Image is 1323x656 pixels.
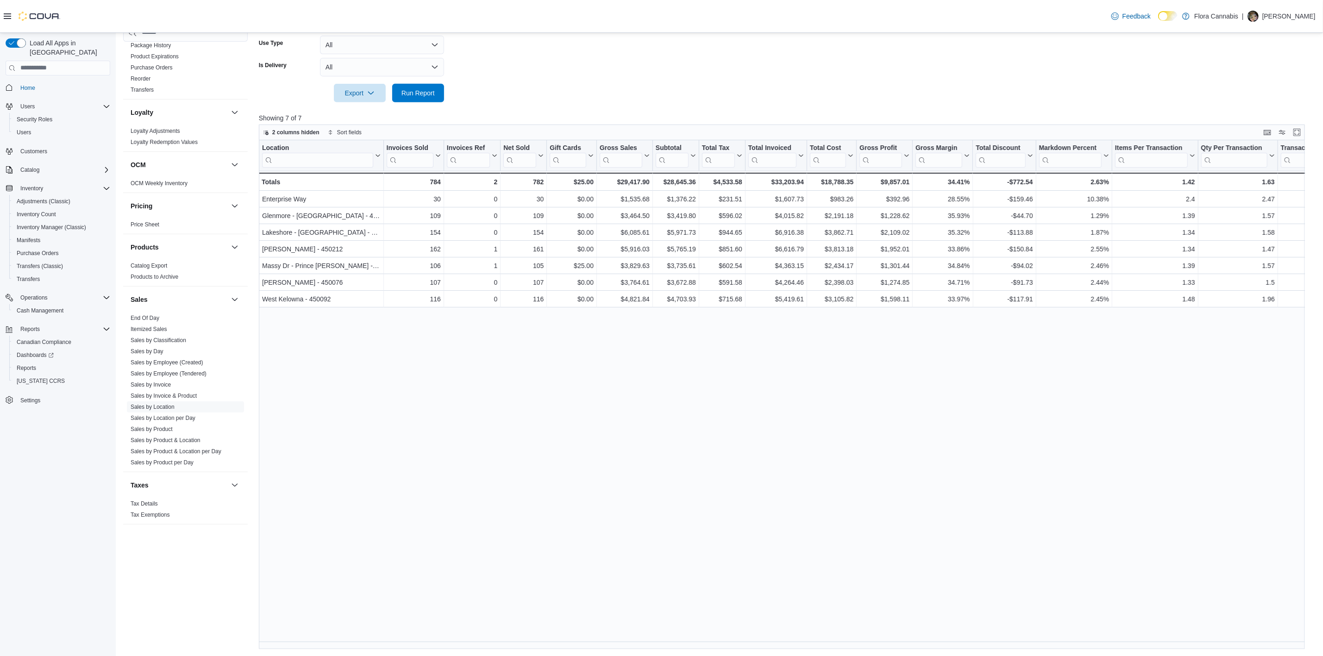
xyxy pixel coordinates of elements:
a: Inventory Count [13,209,60,220]
div: Total Cost [810,144,846,152]
span: Dashboards [17,351,54,359]
span: Loyalty Redemption Values [131,138,198,146]
div: 10.38% [1039,194,1109,205]
h3: OCM [131,160,146,169]
span: Package History [131,42,171,49]
span: Reports [17,364,36,372]
button: Gross Sales [600,144,650,167]
span: Purchase Orders [17,250,59,257]
div: 1.29% [1039,210,1109,221]
div: $9,857.01 [859,176,909,187]
span: Customers [20,148,47,155]
button: [US_STATE] CCRS [9,375,114,387]
a: Customers [17,146,51,157]
div: Glenmore - [GEOGRAPHIC_DATA] - 450374 [262,210,381,221]
div: 35.93% [915,210,970,221]
button: Inventory Manager (Classic) [9,221,114,234]
a: Canadian Compliance [13,337,75,348]
button: Reports [9,362,114,375]
button: Gift Cards [550,144,594,167]
div: Totals [262,176,381,187]
button: All [320,58,444,76]
button: Invoices Ref [447,144,497,167]
div: 1.87% [1039,227,1109,238]
a: Security Roles [13,114,56,125]
div: $3,419.80 [656,210,696,221]
a: Catalog Export [131,262,167,269]
span: Manifests [17,237,40,244]
div: Gross Sales [600,144,642,152]
button: Keyboard shortcuts [1262,127,1273,138]
div: $2,109.02 [859,227,909,238]
span: Dashboards [13,350,110,361]
a: Tax Exemptions [131,512,170,518]
div: $392.96 [859,194,909,205]
div: $6,916.38 [748,227,804,238]
span: Users [20,103,35,110]
p: Flora Cannabis [1194,11,1238,22]
span: Reports [13,362,110,374]
div: Total Discount [976,144,1025,167]
span: Transfers (Classic) [13,261,110,272]
h3: Loyalty [131,108,153,117]
button: Total Discount [976,144,1033,167]
span: Manifests [13,235,110,246]
a: Sales by Location [131,404,175,410]
span: Purchase Orders [131,64,173,71]
div: $1,535.68 [600,194,650,205]
button: Users [17,101,38,112]
button: Total Cost [810,144,853,167]
div: Pricing [123,219,248,234]
div: $1,952.01 [859,244,909,255]
a: Transfers (Classic) [13,261,67,272]
div: Invoices Ref [447,144,490,152]
div: OCM [123,178,248,193]
div: $18,788.35 [810,176,853,187]
span: [US_STATE] CCRS [17,377,65,385]
a: Purchase Orders [13,248,63,259]
h3: Products [131,243,159,252]
div: Items Per Transaction [1115,144,1188,152]
button: Total Tax [702,144,742,167]
div: 109 [386,210,440,221]
span: Washington CCRS [13,375,110,387]
input: Dark Mode [1158,11,1178,21]
div: Gross Profit [859,144,902,167]
span: Transfers [13,274,110,285]
div: Invoices Sold [386,144,433,167]
div: 1.42 [1115,176,1195,187]
button: Products [131,243,227,252]
span: Operations [20,294,48,301]
span: Inventory Count [17,211,56,218]
div: 1.39 [1115,210,1195,221]
div: Total Cost [810,144,846,167]
button: Operations [2,291,114,304]
span: Users [13,127,110,138]
button: Display options [1277,127,1288,138]
button: Qty Per Transaction [1201,144,1274,167]
button: Enter fullscreen [1292,127,1303,138]
a: Adjustments (Classic) [13,196,74,207]
label: Is Delivery [259,62,287,69]
button: Markdown Percent [1039,144,1109,167]
a: Product Expirations [131,53,179,60]
div: $596.02 [702,210,742,221]
div: Subtotal [656,144,689,152]
div: Subtotal [656,144,689,167]
div: $33,203.94 [748,176,804,187]
div: Location [262,144,373,167]
div: Net Sold [503,144,536,152]
div: $25.00 [550,176,594,187]
h3: Sales [131,295,148,304]
span: Load All Apps in [GEOGRAPHIC_DATA] [26,38,110,57]
label: Use Type [259,39,283,47]
div: 0 [447,227,497,238]
div: Invoices Sold [386,144,433,152]
span: Security Roles [17,116,52,123]
button: Taxes [131,481,227,490]
button: Purchase Orders [9,247,114,260]
div: $5,971.73 [656,227,696,238]
a: Users [13,127,35,138]
span: Operations [17,292,110,303]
